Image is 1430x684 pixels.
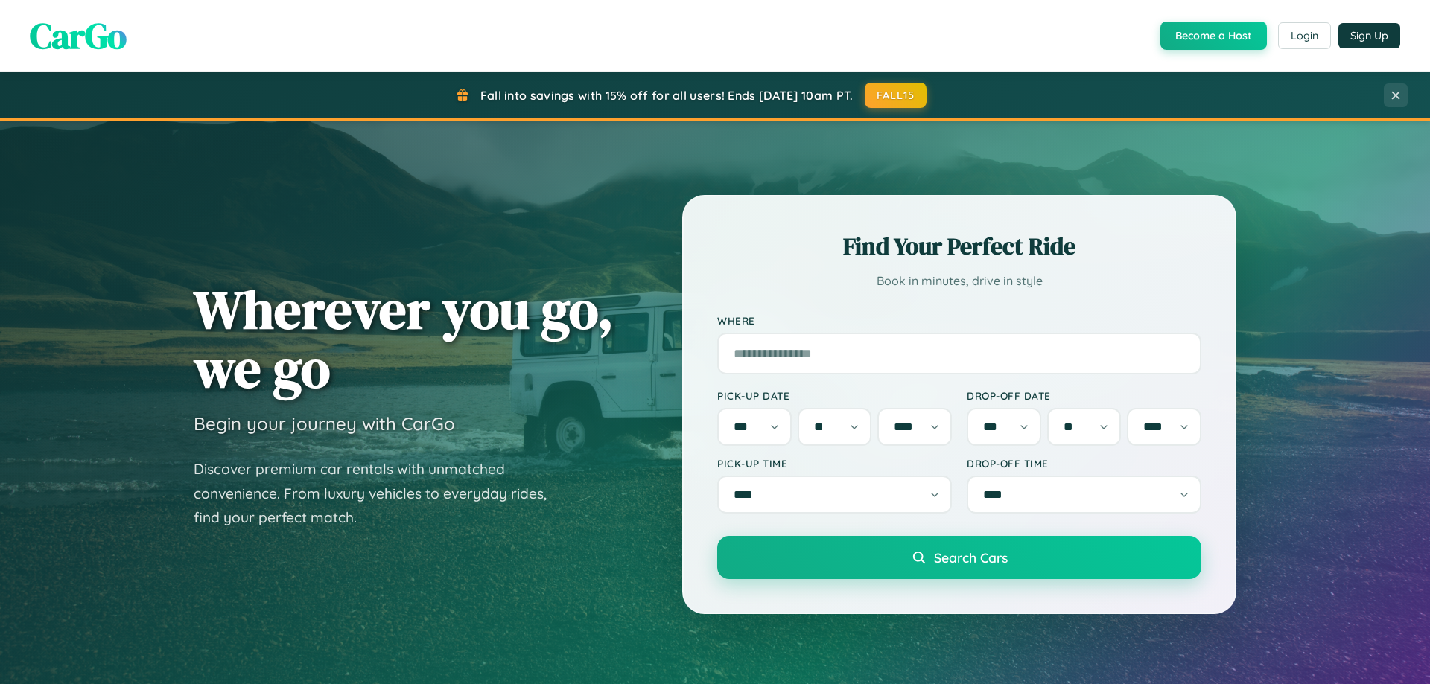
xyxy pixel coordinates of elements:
label: Drop-off Date [967,389,1201,402]
button: Search Cars [717,536,1201,579]
p: Discover premium car rentals with unmatched convenience. From luxury vehicles to everyday rides, ... [194,457,566,530]
label: Where [717,314,1201,327]
span: CarGo [30,11,127,60]
h3: Begin your journey with CarGo [194,412,455,435]
span: Search Cars [934,549,1008,566]
button: Sign Up [1338,23,1400,48]
button: FALL15 [865,83,927,108]
p: Book in minutes, drive in style [717,270,1201,292]
h2: Find Your Perfect Ride [717,230,1201,263]
span: Fall into savings with 15% off for all users! Ends [DATE] 10am PT. [480,88,854,103]
label: Drop-off Time [967,457,1201,470]
h1: Wherever you go, we go [194,280,614,397]
button: Become a Host [1160,22,1267,50]
label: Pick-up Time [717,457,952,470]
label: Pick-up Date [717,389,952,402]
button: Login [1278,22,1331,49]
